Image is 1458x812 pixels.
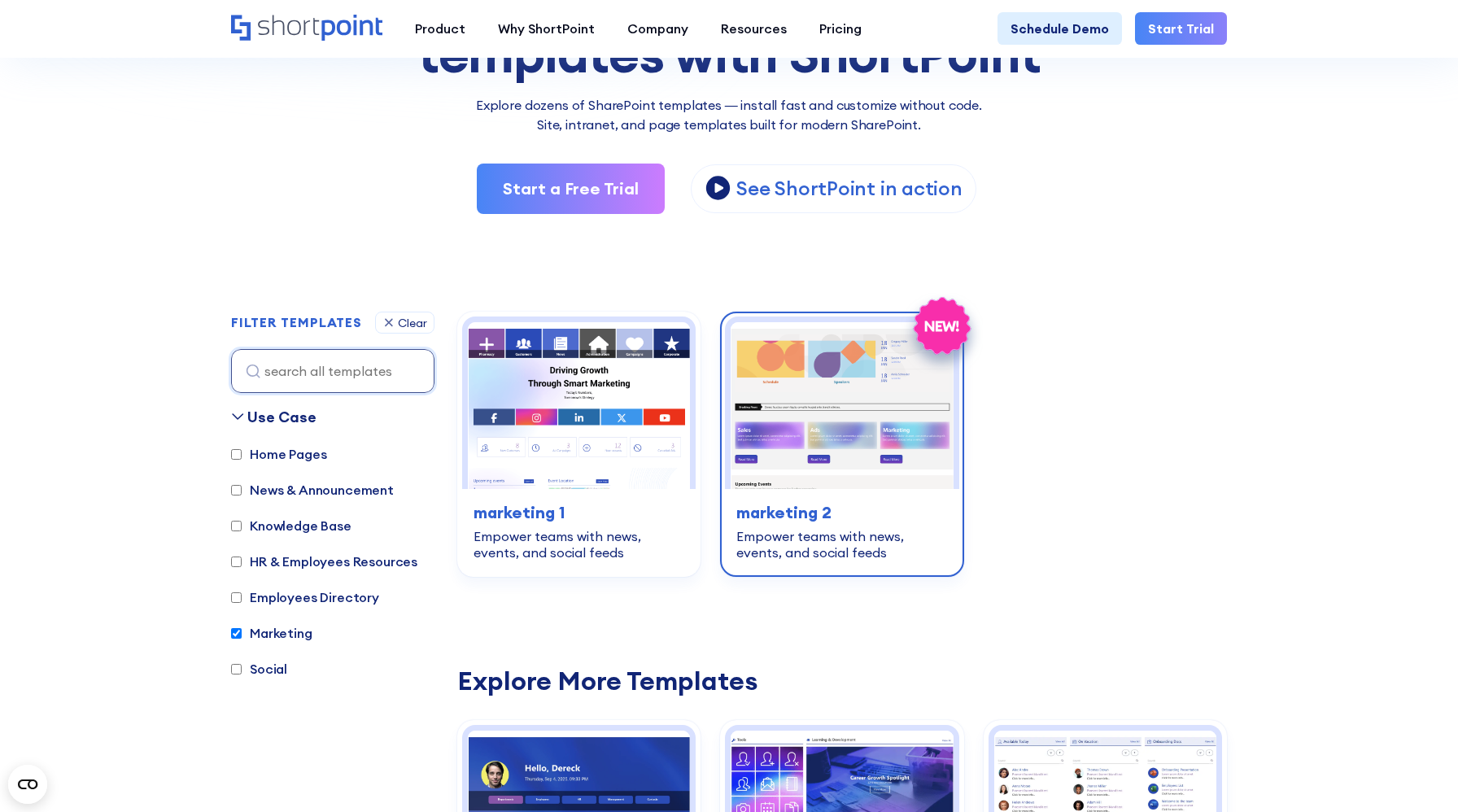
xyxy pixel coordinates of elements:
a: Home [231,15,382,42]
label: Marketing [231,623,312,643]
h2: FILTER TEMPLATES [231,316,362,330]
h3: marketing 1 [474,500,684,525]
button: Open CMP widget [8,765,47,804]
a: Start Trial [1135,12,1227,45]
div: Empower teams with news, events, and social feeds [474,528,684,561]
a: Why ShortPoint [482,12,611,45]
p: Explore dozens of SharePoint templates — install fast and customize without code. Site, intranet,... [231,95,1227,134]
iframe: Chat Widget [1377,734,1458,812]
input: Home Pages [231,449,242,460]
label: Social [231,659,287,679]
a: marketing intranet page: Empower teams with news, events, and social feeds | ShortPoint Templates... [457,312,701,577]
label: Knowledge Base [231,516,351,535]
input: Knowledge Base [231,521,242,531]
img: marketing intranet page: Empower teams with news, events, and social feeds | ShortPoint Templates [468,322,690,489]
div: Explore More Templates [457,668,1227,694]
a: SharePoint online communication site: Fast start: news, events, plus calendar together | ShortPoi... [720,312,963,577]
a: open lightbox [691,164,976,213]
input: Employees Directory [231,592,242,603]
div: Product [415,19,465,38]
div: Pricing [819,19,862,38]
input: search all templates [231,349,434,393]
div: Why ShortPoint [498,19,595,38]
a: Company [611,12,705,45]
a: Start a Free Trial [477,164,665,214]
label: HR & Employees Resources [231,552,417,571]
img: SharePoint online communication site: Fast start: news, events, plus calendar together | ShortPoi... [731,322,953,489]
input: Social [231,664,242,674]
label: News & Announcement [231,480,394,500]
input: News & Announcement [231,485,242,495]
label: Home Pages [231,444,326,464]
h3: marketing 2 [736,500,947,525]
p: See ShortPoint in action [736,176,962,201]
label: Employees Directory [231,587,379,607]
div: Resources [721,19,787,38]
div: Company [627,19,688,38]
a: Product [399,12,482,45]
a: Resources [705,12,803,45]
div: Use Case [247,406,316,428]
div: Clear [398,317,427,329]
input: HR & Employees Resources [231,557,242,567]
a: Pricing [803,12,878,45]
input: Marketing [231,628,242,639]
div: Empower teams with news, events, and social feeds [736,528,947,561]
a: Schedule Demo [997,12,1122,45]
